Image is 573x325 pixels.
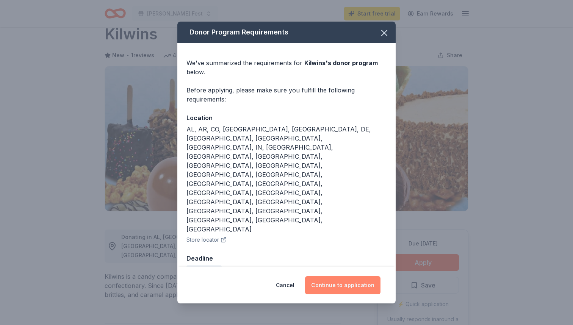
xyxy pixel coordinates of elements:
[186,58,387,77] div: We've summarized the requirements for below.
[186,86,387,104] div: Before applying, please make sure you fulfill the following requirements:
[276,276,294,294] button: Cancel
[305,276,380,294] button: Continue to application
[186,265,222,275] div: Due [DATE]
[186,235,227,244] button: Store locator
[177,22,396,43] div: Donor Program Requirements
[304,59,378,67] span: Kilwins 's donor program
[186,253,387,263] div: Deadline
[186,113,387,123] div: Location
[186,125,387,234] div: AL, AR, CO, [GEOGRAPHIC_DATA], [GEOGRAPHIC_DATA], DE, [GEOGRAPHIC_DATA], [GEOGRAPHIC_DATA], [GEOG...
